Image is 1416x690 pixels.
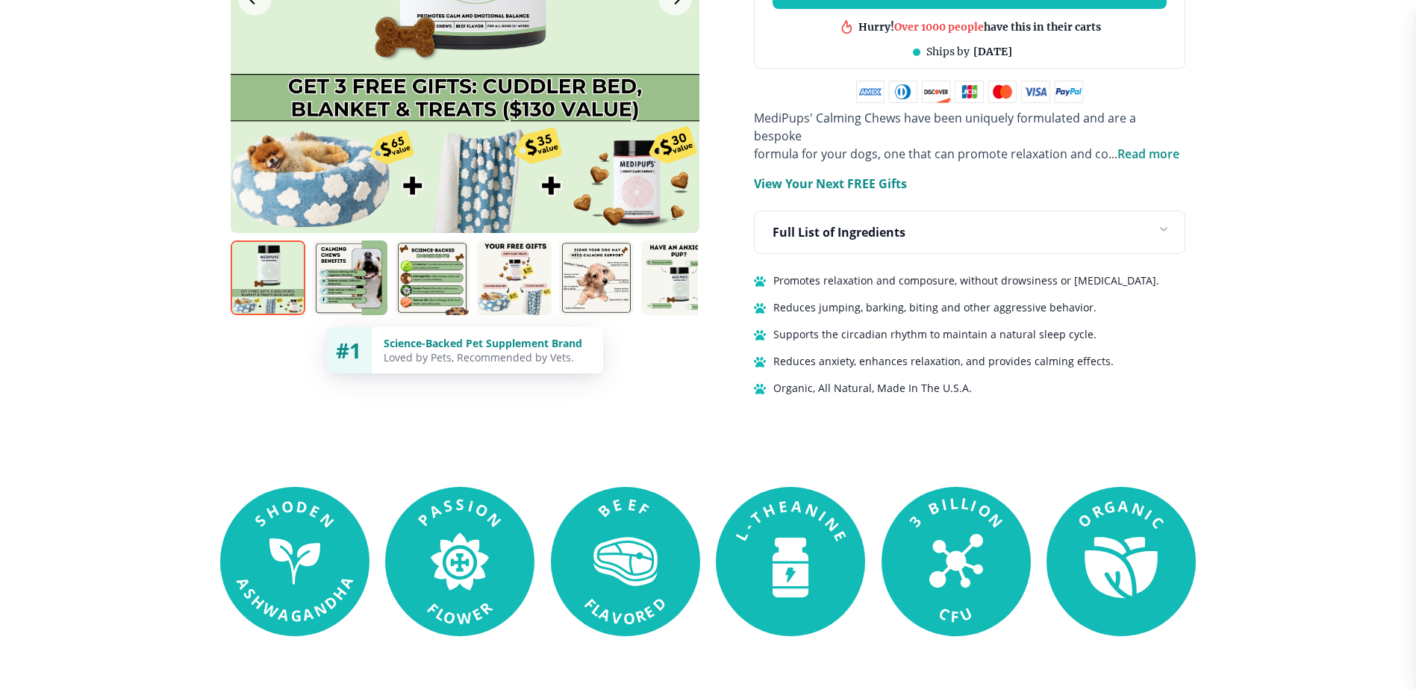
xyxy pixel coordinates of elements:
[1117,146,1179,162] span: Read more
[916,25,983,38] span: Best product
[894,7,984,20] span: Over 1000 people
[754,175,907,193] p: View Your Next FREE Gifts
[916,25,1044,39] div: in this shop
[384,350,591,364] div: Loved by Pets, Recommended by Vets.
[231,240,305,315] img: Calming Chews | Natural Dog Supplements
[773,379,972,397] span: Organic, All Natural, Made In The U.S.A.
[641,240,716,315] img: Calming Chews | Natural Dog Supplements
[754,146,1108,162] span: formula for your dogs, one that can promote relaxation and co
[858,7,1101,21] div: Hurry! have this in their carts
[773,223,905,241] p: Full List of Ingredients
[313,240,387,315] img: Calming Chews | Natural Dog Supplements
[773,326,1097,344] span: Supports the circadian rhythm to maintain a natural sleep cycle.
[1108,146,1179,162] span: ...
[477,240,552,315] img: Calming Chews | Natural Dog Supplements
[973,45,1012,58] span: [DATE]
[773,352,1114,370] span: Reduces anxiety, enhances relaxation, and provides calming effects.
[384,336,591,350] div: Science-Backed Pet Supplement Brand
[773,299,1097,317] span: Reduces jumping, barking, biting and other aggressive behavior.
[926,45,970,58] span: Ships by
[336,336,361,364] span: #1
[773,272,1159,290] span: Promotes relaxation and composure, without drowsiness or [MEDICAL_DATA].
[754,110,1136,144] span: MediPups' Calming Chews have been uniquely formulated and are a bespoke
[559,240,634,315] img: Calming Chews | Natural Dog Supplements
[395,240,470,315] img: Calming Chews | Natural Dog Supplements
[856,81,1083,103] img: payment methods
